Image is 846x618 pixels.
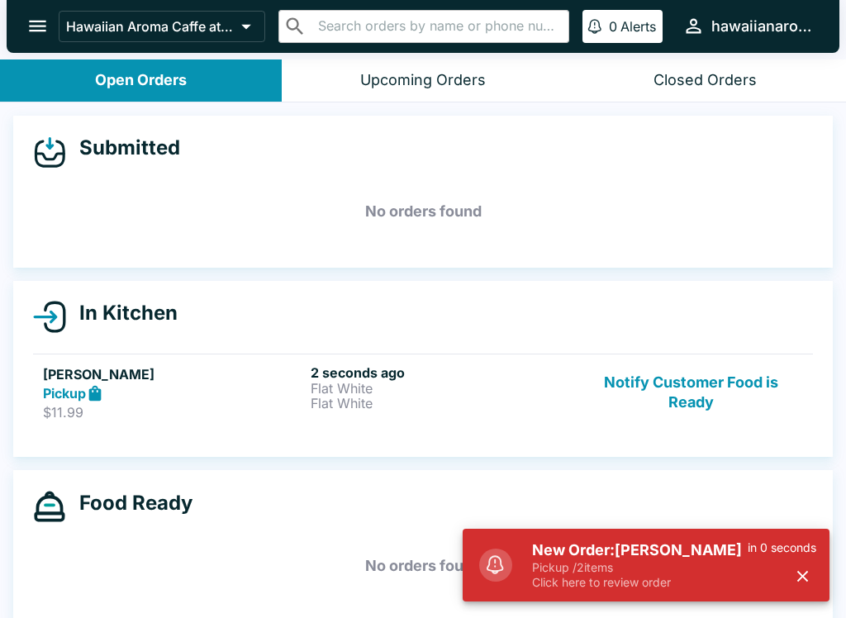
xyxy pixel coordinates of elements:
[711,17,813,36] div: hawaiianaromacaffeilikai
[43,364,304,384] h5: [PERSON_NAME]
[66,135,180,160] h4: Submitted
[66,18,235,35] p: Hawaiian Aroma Caffe at The [GEOGRAPHIC_DATA]
[676,8,820,44] button: hawaiianaromacaffeilikai
[311,396,572,411] p: Flat White
[43,385,86,402] strong: Pickup
[43,404,304,421] p: $11.99
[33,536,813,596] h5: No orders found
[95,71,187,90] div: Open Orders
[654,71,757,90] div: Closed Orders
[532,560,748,575] p: Pickup / 2 items
[748,540,816,555] p: in 0 seconds
[66,301,178,326] h4: In Kitchen
[311,381,572,396] p: Flat White
[59,11,265,42] button: Hawaiian Aroma Caffe at The [GEOGRAPHIC_DATA]
[66,491,192,516] h4: Food Ready
[33,182,813,241] h5: No orders found
[33,354,813,431] a: [PERSON_NAME]Pickup$11.992 seconds agoFlat WhiteFlat WhiteNotify Customer Food is Ready
[579,364,803,421] button: Notify Customer Food is Ready
[360,71,486,90] div: Upcoming Orders
[609,18,617,35] p: 0
[17,5,59,47] button: open drawer
[532,540,748,560] h5: New Order: [PERSON_NAME]
[311,364,572,381] h6: 2 seconds ago
[620,18,656,35] p: Alerts
[313,15,562,38] input: Search orders by name or phone number
[532,575,748,590] p: Click here to review order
